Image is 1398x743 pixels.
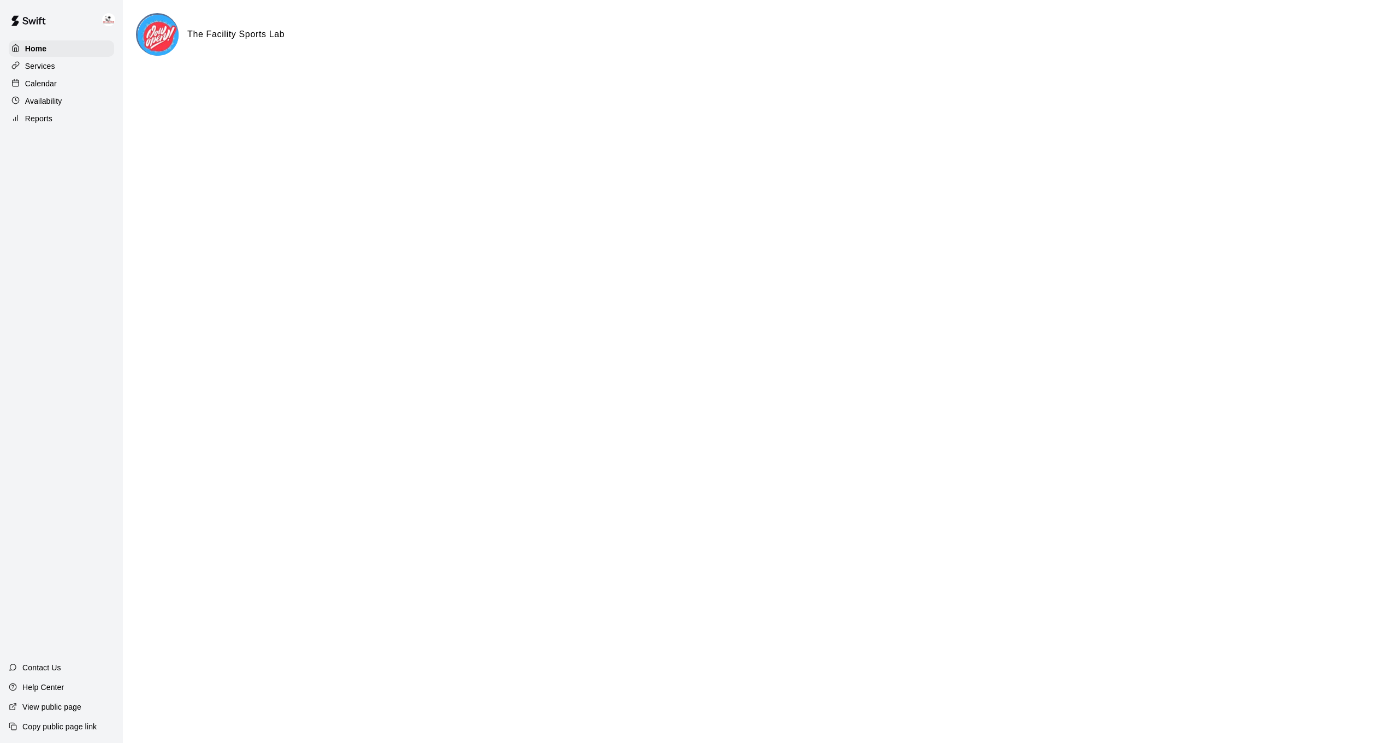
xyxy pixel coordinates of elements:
[100,9,123,31] div: Enrique De Los Rios
[102,13,115,26] img: Enrique De Los Rios
[22,721,97,732] p: Copy public page link
[22,701,81,712] p: View public page
[138,15,179,56] img: The Facility Sports Lab logo
[25,61,55,72] p: Services
[22,682,64,693] p: Help Center
[25,96,62,107] p: Availability
[25,113,52,124] p: Reports
[9,40,114,57] a: Home
[9,110,114,127] a: Reports
[22,662,61,673] p: Contact Us
[25,78,57,89] p: Calendar
[9,58,114,74] a: Services
[9,75,114,92] a: Calendar
[25,43,47,54] p: Home
[9,93,114,109] a: Availability
[187,27,285,42] h6: The Facility Sports Lab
